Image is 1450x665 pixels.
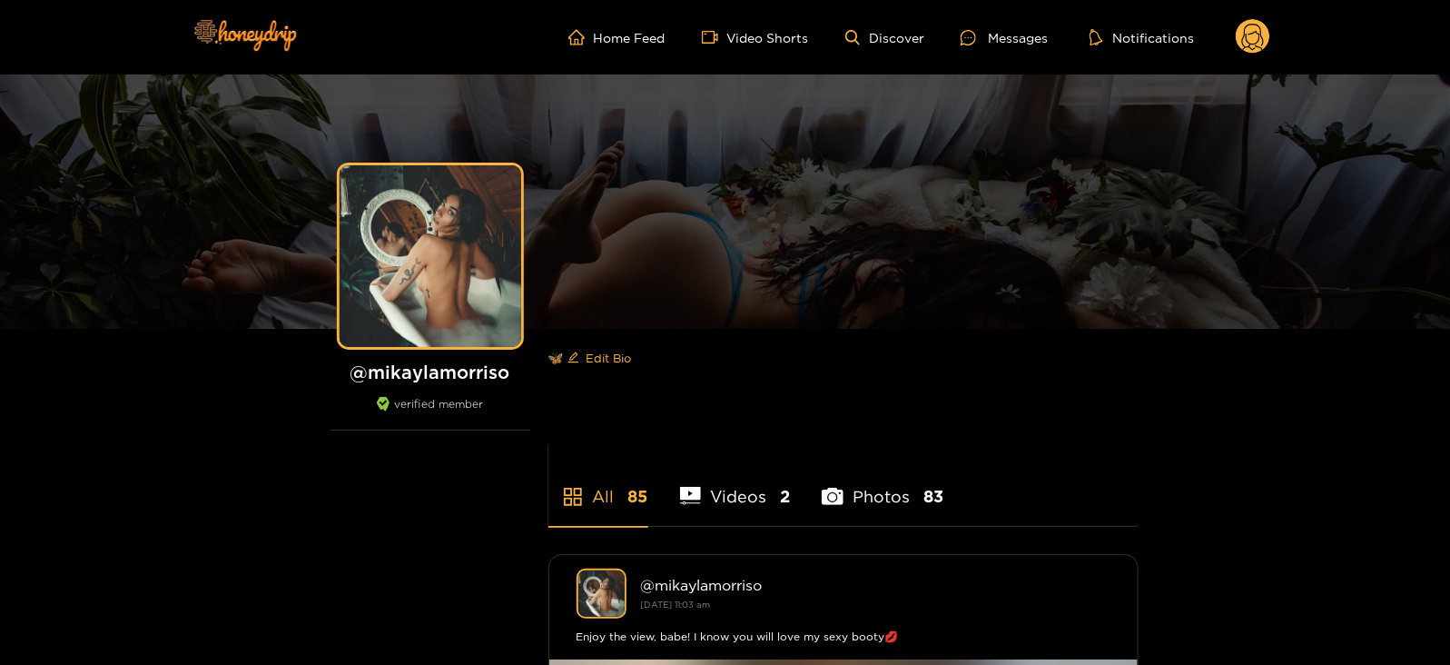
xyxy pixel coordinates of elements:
button: editEdit Bio [564,343,636,372]
span: appstore [562,486,584,508]
span: home [568,29,594,45]
span: edit [567,352,579,365]
span: Edit Bio [587,349,632,367]
div: verified member [330,397,530,431]
a: Discover [845,30,924,45]
span: 83 [923,485,943,508]
li: All [548,444,648,526]
li: Photos [822,444,943,526]
div: Messages [961,27,1048,48]
span: video-camera [702,29,727,45]
a: Video Shorts [702,29,809,45]
h1: @ mikaylamorriso [330,361,530,383]
span: 85 [628,485,648,508]
span: 2 [780,485,790,508]
div: Enjoy the view, babe! I know you will love my sexy booty💋 [577,628,1110,646]
div: @ mikaylamorriso [641,577,1110,593]
button: Notifications [1084,28,1199,46]
div: 🦋 [548,329,1139,387]
a: Home Feed [568,29,666,45]
small: [DATE] 11:03 am [641,600,711,610]
img: mikaylamorriso [577,569,626,619]
li: Videos [680,444,791,526]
